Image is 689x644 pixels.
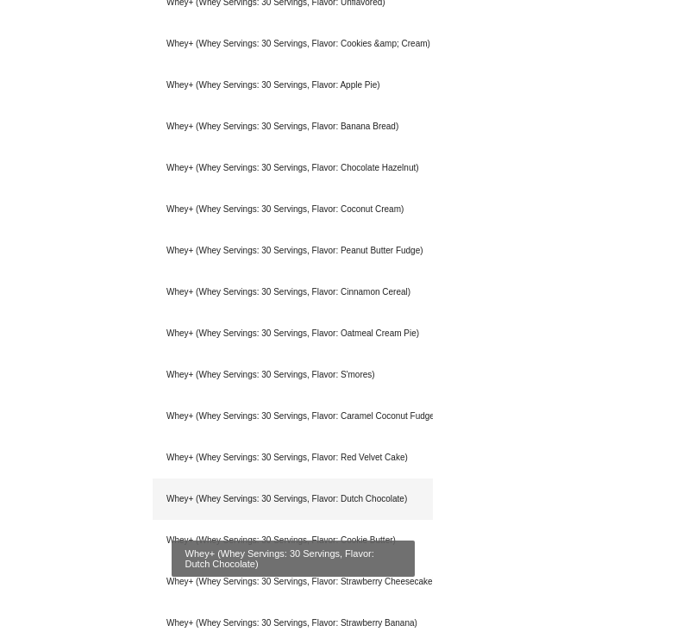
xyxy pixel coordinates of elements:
div: Whey+ (Whey Servings: 30 Servings, Flavor: Apple Pie) [153,65,433,106]
div: Whey+ (Whey Servings: 30 Servings, Flavor: Red Velvet Cake) [153,437,433,478]
div: Whey+ (Whey Servings: 30 Servings, Flavor: Cinnamon Cereal) [153,272,433,313]
div: Whey+ (Whey Servings: 30 Servings, Flavor: Cookies &amp; Cream) [153,23,433,65]
div: Whey+ (Whey Servings: 30 Servings, Flavor: Coconut Cream) [153,189,433,230]
div: Whey+ (Whey Servings: 30 Servings, Flavor: Chocolate Hazelnut) [153,147,433,189]
div: Whey+ (Whey Servings: 30 Servings, Flavor: Peanut Butter Fudge) [153,230,433,272]
div: Whey+ (Whey Servings: 30 Servings, Flavor: Caramel Coconut Fudge Cookie) [153,396,433,437]
div: Whey+ (Whey Servings: 30 Servings, Flavor: Oatmeal Cream Pie) [153,313,433,354]
div: Whey+ (Whey Servings: 30 Servings, Flavor: S'mores) [153,354,433,396]
div: Whey+ (Whey Servings: 30 Servings, Flavor: Strawberry Banana) [153,603,433,644]
div: Whey+ (Whey Servings: 30 Servings, Flavor: Dutch Chocolate) [153,478,433,520]
div: Whey+ (Whey Servings: 30 Servings, Flavor: Banana Bread) [153,106,433,147]
div: Whey+ (Whey Servings: 30 Servings, Flavor: Cookie Butter) [153,520,433,561]
div: Whey+ (Whey Servings: 30 Servings, Flavor: Strawberry Cheesecake) [153,561,433,603]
